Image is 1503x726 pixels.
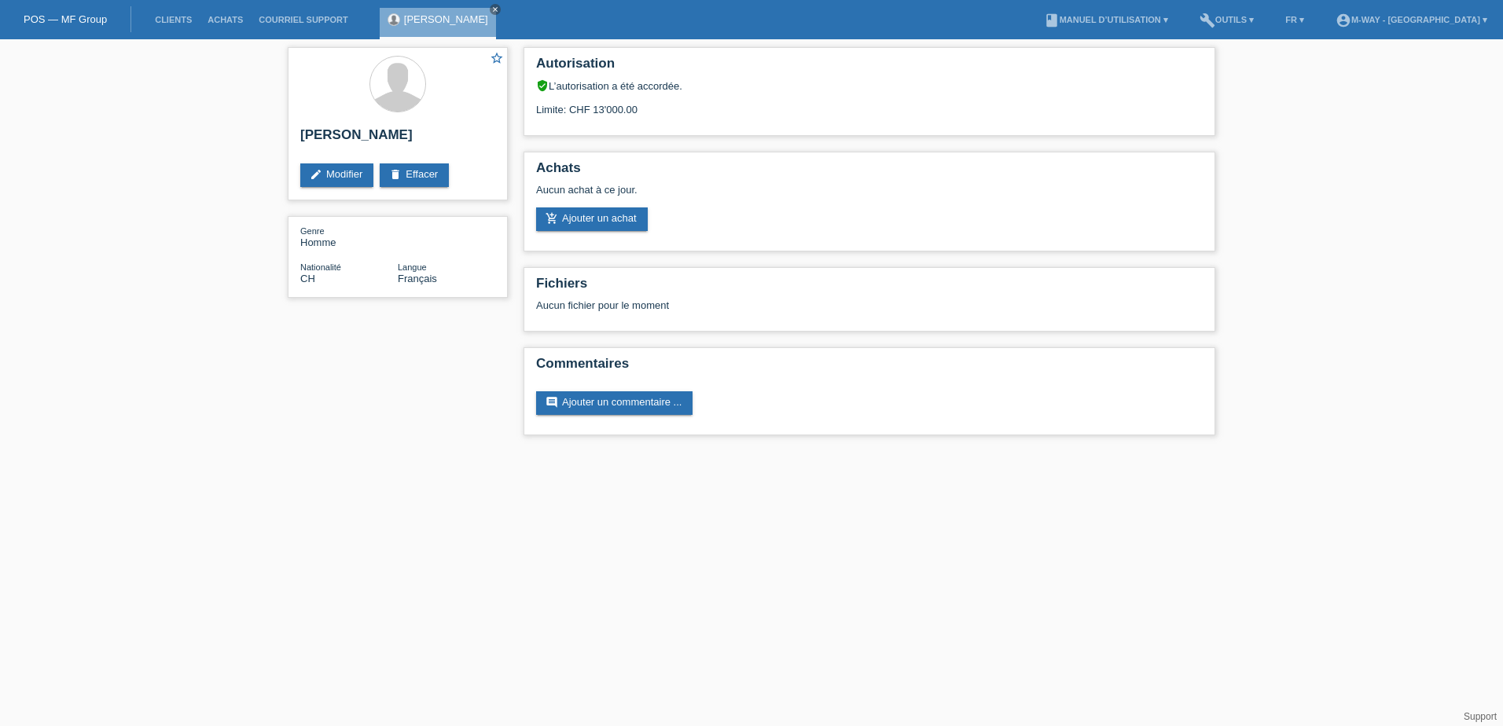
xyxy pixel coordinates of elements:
a: POS — MF Group [24,13,107,25]
a: star_border [490,51,504,68]
a: Clients [147,15,200,24]
div: Aucun fichier pour le moment [536,299,1016,311]
a: Support [1464,711,1497,722]
i: account_circle [1336,13,1351,28]
h2: Achats [536,160,1203,184]
a: commentAjouter un commentaire ... [536,391,693,415]
span: Suisse [300,273,315,284]
div: Aucun achat à ce jour. [536,184,1203,207]
span: Nationalité [300,262,341,272]
span: Langue [398,262,427,272]
a: editModifier [300,163,373,187]
i: delete [389,168,402,181]
h2: [PERSON_NAME] [300,127,495,151]
div: L’autorisation a été accordée. [536,79,1203,92]
a: [PERSON_NAME] [404,13,488,25]
h2: Commentaires [536,356,1203,379]
a: FR ▾ [1277,15,1312,24]
i: verified_user [536,79,549,92]
i: close [491,5,499,13]
a: buildOutils ▾ [1192,15,1262,24]
a: deleteEffacer [380,163,449,187]
i: comment [546,396,558,409]
h2: Autorisation [536,56,1203,79]
div: Homme [300,225,398,248]
a: add_shopping_cartAjouter un achat [536,207,648,231]
i: book [1044,13,1060,28]
a: account_circlem-way - [GEOGRAPHIC_DATA] ▾ [1328,15,1495,24]
a: Achats [200,15,251,24]
a: Courriel Support [251,15,355,24]
span: Français [398,273,437,284]
span: Genre [300,226,325,236]
i: star_border [490,51,504,65]
i: edit [310,168,322,181]
div: Limite: CHF 13'000.00 [536,92,1203,115]
h2: Fichiers [536,276,1203,299]
a: bookManuel d’utilisation ▾ [1036,15,1176,24]
a: close [490,4,501,15]
i: build [1200,13,1215,28]
i: add_shopping_cart [546,212,558,225]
